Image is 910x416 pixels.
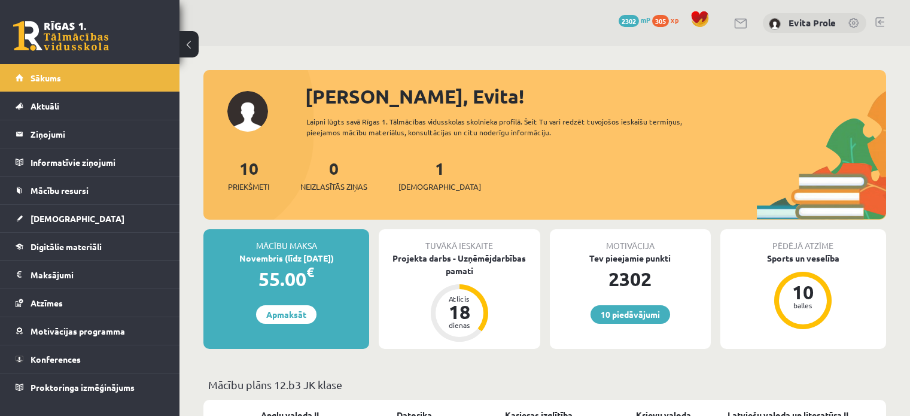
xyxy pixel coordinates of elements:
a: Evita Prole [789,17,836,29]
a: Sākums [16,64,165,92]
span: Motivācijas programma [31,326,125,336]
a: Aktuāli [16,92,165,120]
a: Apmaksāt [256,305,316,324]
a: Proktoringa izmēģinājums [16,374,165,401]
span: Digitālie materiāli [31,241,102,252]
a: 0Neizlasītās ziņas [300,157,367,193]
legend: Maksājumi [31,261,165,289]
a: Informatīvie ziņojumi [16,148,165,176]
span: xp [671,15,678,25]
span: Aktuāli [31,101,59,111]
a: Sports un veselība 10 balles [720,252,886,331]
div: Pēdējā atzīme [720,229,886,252]
div: 2302 [550,265,711,293]
div: Novembris (līdz [DATE]) [203,252,369,265]
div: Laipni lūgts savā Rīgas 1. Tālmācības vidusskolas skolnieka profilā. Šeit Tu vari redzēt tuvojošo... [306,116,716,138]
img: Evita Prole [769,18,781,30]
a: Konferences [16,345,165,373]
a: Atzīmes [16,289,165,317]
a: Ziņojumi [16,120,165,148]
a: 305 xp [652,15,684,25]
legend: Informatīvie ziņojumi [31,148,165,176]
span: [DEMOGRAPHIC_DATA] [31,213,124,224]
div: Mācību maksa [203,229,369,252]
div: Sports un veselība [720,252,886,265]
span: Atzīmes [31,297,63,308]
span: Priekšmeti [228,181,269,193]
span: Proktoringa izmēģinājums [31,382,135,393]
a: 2302 mP [619,15,650,25]
span: Konferences [31,354,81,365]
div: 18 [442,302,477,321]
span: Neizlasītās ziņas [300,181,367,193]
span: [DEMOGRAPHIC_DATA] [398,181,481,193]
a: Digitālie materiāli [16,233,165,260]
span: mP [641,15,650,25]
p: Mācību plāns 12.b3 JK klase [208,376,881,393]
a: Rīgas 1. Tālmācības vidusskola [13,21,109,51]
span: 305 [652,15,669,27]
a: Projekta darbs - Uzņēmējdarbības pamati Atlicis 18 dienas [379,252,540,344]
span: € [306,263,314,281]
div: 55.00 [203,265,369,293]
div: Tuvākā ieskaite [379,229,540,252]
a: Motivācijas programma [16,317,165,345]
a: 10 piedāvājumi [591,305,670,324]
span: Sākums [31,72,61,83]
legend: Ziņojumi [31,120,165,148]
div: Projekta darbs - Uzņēmējdarbības pamati [379,252,540,277]
div: [PERSON_NAME], Evita! [305,82,886,111]
div: Atlicis [442,295,477,302]
span: Mācību resursi [31,185,89,196]
div: dienas [442,321,477,329]
div: balles [785,302,821,309]
a: 10Priekšmeti [228,157,269,193]
div: Motivācija [550,229,711,252]
a: [DEMOGRAPHIC_DATA] [16,205,165,232]
div: Tev pieejamie punkti [550,252,711,265]
a: Maksājumi [16,261,165,289]
span: 2302 [619,15,639,27]
div: 10 [785,283,821,302]
a: Mācību resursi [16,177,165,204]
a: 1[DEMOGRAPHIC_DATA] [398,157,481,193]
